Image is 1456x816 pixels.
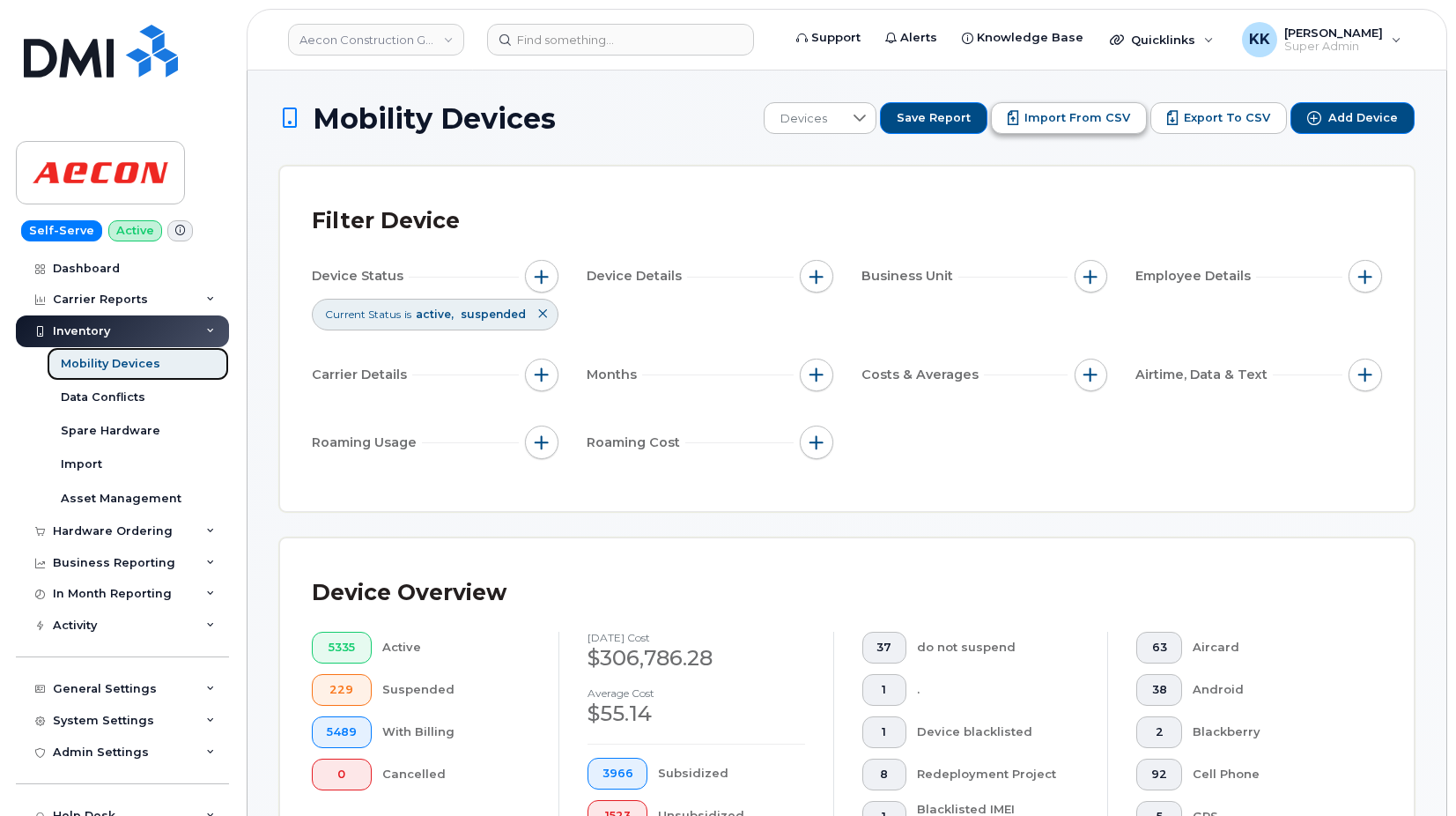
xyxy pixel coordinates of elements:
div: Android [1193,674,1354,706]
button: 3966 [588,758,648,790]
span: suspended [461,308,526,321]
span: 1 [876,725,891,739]
button: 92 [1136,759,1182,790]
span: 0 [327,768,357,782]
button: 8 [862,759,907,790]
span: 5335 [327,641,357,655]
span: Devices [765,103,843,135]
button: Export to CSV [1150,102,1287,134]
span: Current Status [325,307,401,322]
button: 37 [862,632,907,664]
span: Device Details [587,267,687,286]
button: 2 [1136,716,1182,748]
span: Add Device [1328,110,1398,126]
span: Airtime, Data & Text [1135,366,1273,384]
div: Aircard [1193,632,1354,664]
span: Export to CSV [1184,110,1270,126]
span: 63 [1151,641,1167,655]
span: 38 [1151,683,1167,697]
div: $55.14 [588,699,805,729]
span: Roaming Cost [587,434,685,452]
span: is [404,307,411,322]
span: 92 [1151,768,1167,782]
div: With Billing [382,716,530,748]
div: Redeployment Project [917,759,1079,790]
button: 229 [312,674,372,706]
div: Filter Device [312,198,460,244]
div: Suspended [382,674,530,706]
span: Months [587,366,642,384]
span: Business Unit [861,267,958,286]
span: Costs & Averages [861,366,984,384]
div: Cell Phone [1193,759,1354,790]
div: Blackberry [1193,716,1354,748]
div: Cancelled [382,759,530,790]
span: 3966 [602,767,633,781]
span: Mobility Devices [313,103,556,134]
div: Active [382,632,530,664]
span: 5489 [327,725,357,739]
h4: Average cost [588,687,805,699]
span: 229 [327,683,357,697]
button: Save Report [880,102,987,134]
button: Import from CSV [991,102,1147,134]
button: 63 [1136,632,1182,664]
button: 5335 [312,632,372,664]
button: 0 [312,759,372,790]
span: active [416,308,456,321]
span: 8 [876,768,891,782]
div: . [917,674,1079,706]
button: Add Device [1290,102,1415,134]
span: 2 [1151,725,1167,739]
button: 38 [1136,674,1182,706]
button: 1 [862,674,907,706]
span: Import from CSV [1024,110,1130,126]
button: 1 [862,716,907,748]
span: Save Report [897,110,971,126]
div: Device blacklisted [917,716,1079,748]
div: Subsidized [658,758,804,790]
div: do not suspend [917,632,1079,664]
span: Roaming Usage [312,434,422,452]
span: Employee Details [1135,267,1256,286]
h4: [DATE] cost [588,632,805,643]
div: Device Overview [312,570,506,616]
span: 1 [876,683,891,697]
span: 37 [876,641,891,655]
button: 5489 [312,716,372,748]
div: $306,786.28 [588,643,805,673]
span: Carrier Details [312,366,412,384]
span: Device Status [312,267,409,286]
